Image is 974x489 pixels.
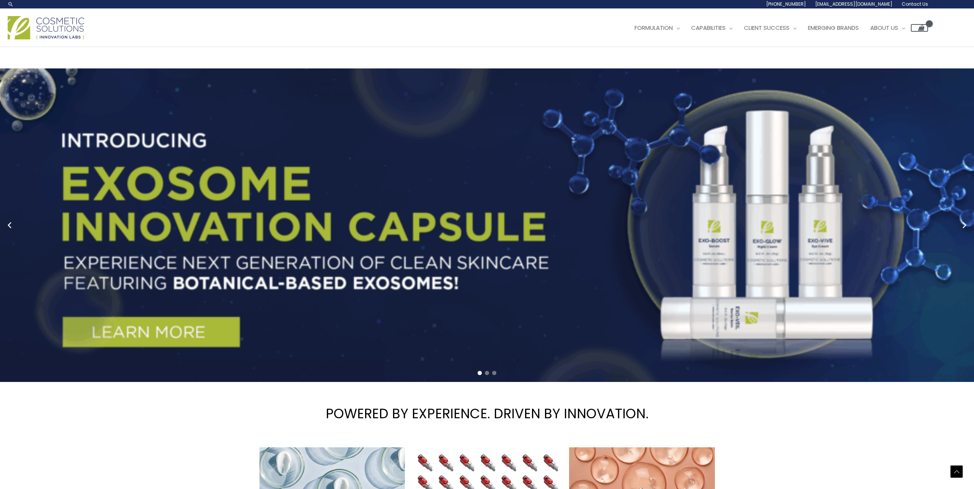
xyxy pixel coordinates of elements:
[744,24,790,32] span: Client Success
[766,1,806,7] span: [PHONE_NUMBER]
[738,16,802,39] a: Client Success
[815,1,892,7] span: [EMAIL_ADDRESS][DOMAIN_NAME]
[865,16,911,39] a: About Us
[4,219,15,231] button: Previous slide
[623,16,928,39] nav: Site Navigation
[808,24,859,32] span: Emerging Brands
[485,371,489,375] span: Go to slide 2
[911,24,928,32] a: View Shopping Cart, empty
[685,16,738,39] a: Capabilities
[802,16,865,39] a: Emerging Brands
[635,24,673,32] span: Formulation
[8,1,14,7] a: Search icon link
[478,371,482,375] span: Go to slide 1
[959,219,970,231] button: Next slide
[691,24,726,32] span: Capabilities
[492,371,496,375] span: Go to slide 3
[870,24,898,32] span: About Us
[902,1,928,7] span: Contact Us
[8,16,84,39] img: Cosmetic Solutions Logo
[629,16,685,39] a: Formulation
